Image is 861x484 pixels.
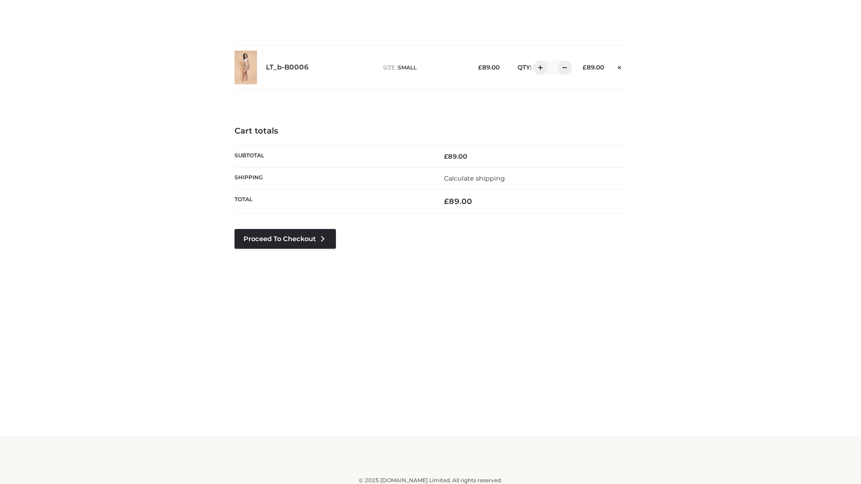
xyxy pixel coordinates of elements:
span: £ [583,64,587,71]
bdi: 89.00 [583,64,604,71]
div: QTY: [509,60,569,75]
span: £ [444,197,449,206]
span: SMALL [398,64,417,71]
img: LT_b-B0006 - SMALL [235,51,257,84]
bdi: 89.00 [478,64,500,71]
th: Total [235,190,430,213]
a: Calculate shipping [444,174,505,182]
span: £ [478,64,482,71]
bdi: 89.00 [444,197,472,206]
h4: Cart totals [235,126,626,136]
a: Proceed to Checkout [235,229,336,249]
p: size : [383,64,464,72]
th: Shipping [235,167,430,189]
bdi: 89.00 [444,152,467,160]
a: Remove this item [613,60,626,72]
th: Subtotal [235,145,430,167]
a: LT_b-B0006 [266,63,309,72]
span: £ [444,152,448,160]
